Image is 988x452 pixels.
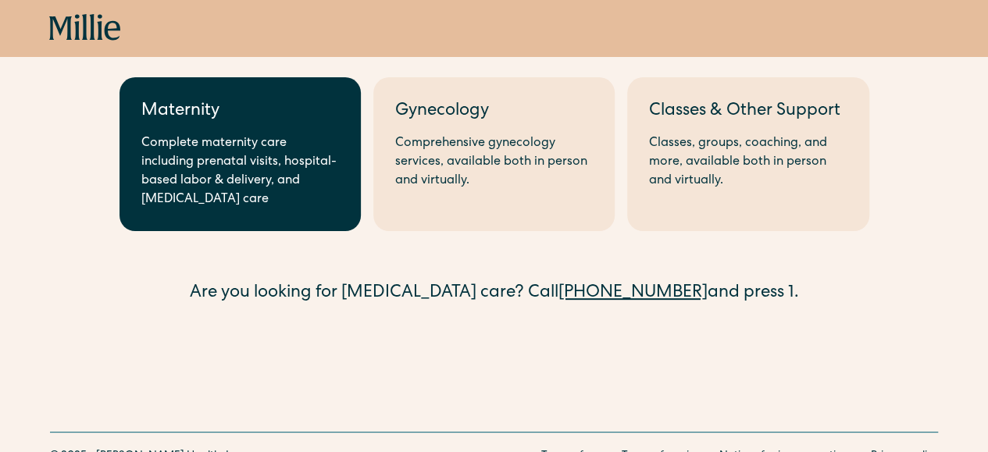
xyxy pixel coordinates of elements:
div: Classes & Other Support [649,99,847,125]
div: Complete maternity care including prenatal visits, hospital-based labor & delivery, and [MEDICAL_... [141,134,339,209]
div: Comprehensive gynecology services, available both in person and virtually. [395,134,593,190]
div: Are you looking for [MEDICAL_DATA] care? Call and press 1. [119,281,869,307]
a: MaternityComplete maternity care including prenatal visits, hospital-based labor & delivery, and ... [119,77,361,231]
a: GynecologyComprehensive gynecology services, available both in person and virtually. [373,77,615,231]
a: Classes & Other SupportClasses, groups, coaching, and more, available both in person and virtually. [627,77,869,231]
div: Gynecology [395,99,593,125]
div: Maternity [141,99,339,125]
a: [PHONE_NUMBER] [558,285,708,302]
div: Classes, groups, coaching, and more, available both in person and virtually. [649,134,847,190]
